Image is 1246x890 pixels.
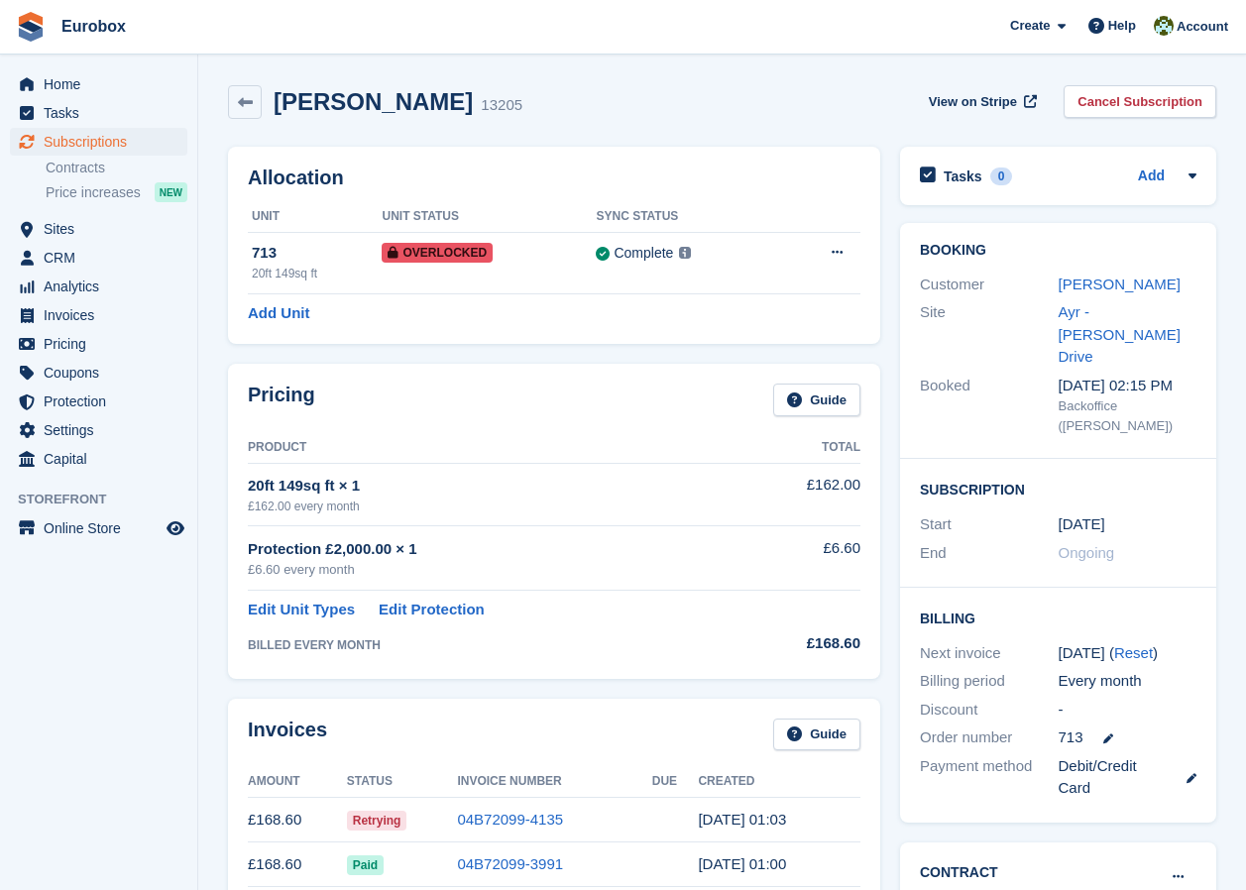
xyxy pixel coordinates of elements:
[1059,755,1197,800] div: Debit/Credit Card
[1059,670,1197,693] div: Every month
[1059,396,1197,435] div: Backoffice ([PERSON_NAME])
[54,10,134,43] a: Eurobox
[382,201,596,233] th: Unit Status
[1059,544,1115,561] span: Ongoing
[920,862,998,883] h2: Contract
[1059,375,1197,397] div: [DATE] 02:15 PM
[1059,699,1197,722] div: -
[44,273,163,300] span: Analytics
[747,526,860,591] td: £6.60
[248,498,747,515] div: £162.00 every month
[248,538,747,561] div: Protection £2,000.00 × 1
[10,416,187,444] a: menu
[44,70,163,98] span: Home
[990,167,1013,185] div: 0
[921,85,1041,118] a: View on Stripe
[920,375,1059,436] div: Booked
[944,167,982,185] h2: Tasks
[1059,303,1181,365] a: Ayr - [PERSON_NAME] Drive
[248,167,860,189] h2: Allocation
[347,766,458,798] th: Status
[747,632,860,655] div: £168.60
[920,513,1059,536] div: Start
[248,201,382,233] th: Unit
[46,183,141,202] span: Price increases
[347,811,407,831] span: Retrying
[481,94,522,117] div: 13205
[10,301,187,329] a: menu
[10,330,187,358] a: menu
[16,12,46,42] img: stora-icon-8386f47178a22dfd0bd8f6a31ec36ba5ce8667c1dd55bd0f319d3a0aa187defe.svg
[920,608,1196,627] h2: Billing
[920,670,1059,693] div: Billing period
[698,766,860,798] th: Created
[10,514,187,542] a: menu
[698,811,786,828] time: 2025-08-19 00:03:38 UTC
[698,855,786,872] time: 2025-07-19 00:00:08 UTC
[1154,16,1174,36] img: Lorna Russell
[1138,166,1165,188] a: Add
[747,463,860,525] td: £162.00
[10,70,187,98] a: menu
[1059,276,1181,292] a: [PERSON_NAME]
[10,445,187,473] a: menu
[44,359,163,387] span: Coupons
[248,766,347,798] th: Amount
[747,432,860,464] th: Total
[1010,16,1050,36] span: Create
[155,182,187,202] div: NEW
[1177,17,1228,37] span: Account
[44,215,163,243] span: Sites
[44,99,163,127] span: Tasks
[248,384,315,416] h2: Pricing
[10,359,187,387] a: menu
[596,201,780,233] th: Sync Status
[1059,726,1083,749] span: 713
[252,265,382,282] div: 20ft 149sq ft
[44,128,163,156] span: Subscriptions
[44,388,163,415] span: Protection
[248,599,355,621] a: Edit Unit Types
[773,384,860,416] a: Guide
[347,855,384,875] span: Paid
[379,599,485,621] a: Edit Protection
[679,247,691,259] img: icon-info-grey-7440780725fd019a000dd9b08b2336e03edf1995a4989e88bcd33f0948082b44.svg
[248,636,747,654] div: BILLED EVERY MONTH
[10,128,187,156] a: menu
[920,243,1196,259] h2: Booking
[274,88,473,115] h2: [PERSON_NAME]
[248,798,347,842] td: £168.60
[614,243,673,264] div: Complete
[382,243,493,263] span: Overlocked
[44,445,163,473] span: Capital
[920,479,1196,499] h2: Subscription
[46,159,187,177] a: Contracts
[10,99,187,127] a: menu
[920,699,1059,722] div: Discount
[44,330,163,358] span: Pricing
[44,514,163,542] span: Online Store
[457,811,563,828] a: 04B72099-4135
[18,490,197,509] span: Storefront
[248,432,747,464] th: Product
[44,301,163,329] span: Invoices
[46,181,187,203] a: Price increases NEW
[248,302,309,325] a: Add Unit
[248,560,747,580] div: £6.60 every month
[44,416,163,444] span: Settings
[10,388,187,415] a: menu
[773,719,860,751] a: Guide
[652,766,699,798] th: Due
[1064,85,1216,118] a: Cancel Subscription
[164,516,187,540] a: Preview store
[920,542,1059,565] div: End
[457,855,563,872] a: 04B72099-3991
[920,274,1059,296] div: Customer
[920,726,1059,749] div: Order number
[920,755,1059,800] div: Payment method
[1108,16,1136,36] span: Help
[10,273,187,300] a: menu
[252,242,382,265] div: 713
[44,244,163,272] span: CRM
[248,475,747,498] div: 20ft 149sq ft × 1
